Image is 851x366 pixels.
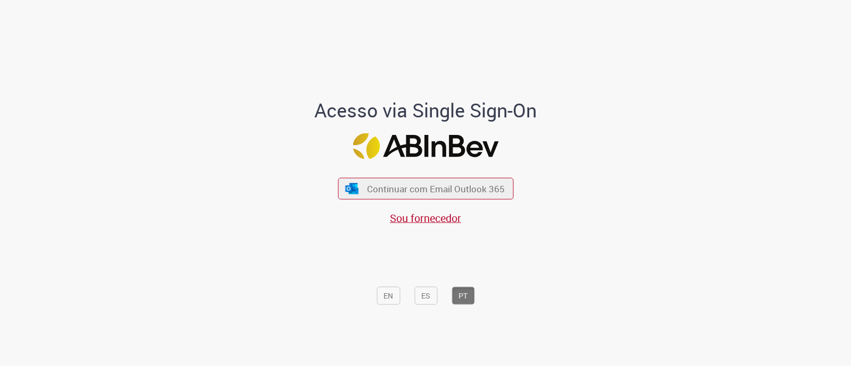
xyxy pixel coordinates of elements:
button: ES [414,286,437,304]
button: PT [452,286,474,304]
span: Continuar com Email Outlook 365 [367,183,505,195]
button: ícone Azure/Microsoft 360 Continuar com Email Outlook 365 [338,178,513,200]
img: ícone Azure/Microsoft 360 [345,183,360,194]
a: Sou fornecedor [390,211,461,225]
h1: Acesso via Single Sign-On [278,99,573,121]
img: Logo ABInBev [353,133,498,159]
button: EN [377,286,400,304]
